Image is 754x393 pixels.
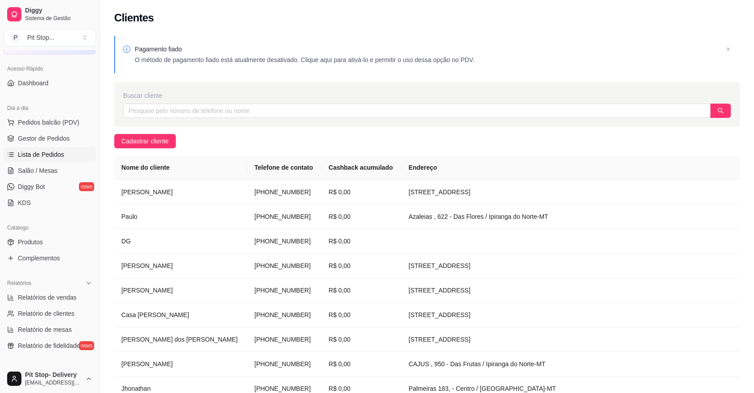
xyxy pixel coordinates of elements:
[4,364,96,378] div: Gerenciar
[114,352,247,376] td: [PERSON_NAME]
[18,182,45,191] span: Diggy Bot
[135,45,474,54] p: Pagamento fiado
[18,293,77,302] span: Relatórios de vendas
[4,131,96,146] a: Gestor de Pedidos
[121,136,169,146] span: Cadastrar cliente
[402,205,740,229] td: Azaleias , 622 - Das Flores / Ipiranga do Norte-MT
[321,155,401,180] th: Cashback acumulado
[7,280,31,287] span: Relatórios
[321,254,401,278] td: R$ 0,00
[18,198,31,207] span: KDS
[4,290,96,305] a: Relatórios de vendas
[4,196,96,210] a: KDS
[402,278,740,303] td: [STREET_ADDRESS]
[402,180,740,205] td: [STREET_ADDRESS]
[247,303,321,327] td: [PHONE_NUMBER]
[247,352,321,376] td: [PHONE_NUMBER]
[25,371,82,379] span: Pit Stop- Delivery
[321,352,401,376] td: R$ 0,00
[4,339,96,353] a: Relatório de fidelidadenovo
[4,115,96,130] button: Pedidos balcão (PDV)
[135,55,474,64] p: O método de pagamento fiado está atualmente desativado. Clique aqui para ativá-lo e permitir o us...
[18,166,58,175] span: Salão / Mesas
[402,254,740,278] td: [STREET_ADDRESS]
[321,278,401,303] td: R$ 0,00
[18,341,80,350] span: Relatório de fidelidade
[18,325,72,334] span: Relatório de mesas
[402,303,740,327] td: [STREET_ADDRESS]
[18,254,60,263] span: Complementos
[4,147,96,162] a: Lista de Pedidos
[4,4,96,25] a: DiggySistema de Gestão
[247,254,321,278] td: [PHONE_NUMBER]
[4,101,96,115] div: Dia a dia
[4,221,96,235] div: Catálogo
[247,327,321,352] td: [PHONE_NUMBER]
[247,278,321,303] td: [PHONE_NUMBER]
[123,91,731,100] div: Buscar cliente
[11,33,20,42] span: P
[114,134,176,148] button: Cadastrar cliente
[247,205,321,229] td: [PHONE_NUMBER]
[27,33,54,42] div: Pit Stop ...
[25,379,82,386] span: [EMAIL_ADDRESS][DOMAIN_NAME]
[114,327,247,352] td: [PERSON_NAME] dos [PERSON_NAME]
[18,134,70,143] span: Gestor de Pedidos
[4,62,96,76] div: Acesso Rápido
[114,254,247,278] td: [PERSON_NAME]
[717,108,724,114] span: search
[4,368,96,389] button: Pit Stop- Delivery[EMAIL_ADDRESS][DOMAIN_NAME]
[4,235,96,249] a: Produtos
[123,104,711,118] input: Pesquise pelo número de telefone ou nome
[18,150,64,159] span: Lista de Pedidos
[402,352,740,376] td: CAJUS , 950 - Das Frutas / Ipiranga do Norte-MT
[18,238,43,247] span: Produtos
[114,11,154,25] h2: Clientes
[4,29,96,46] button: Select a team
[4,76,96,90] a: Dashboard
[4,322,96,337] a: Relatório de mesas
[18,118,79,127] span: Pedidos balcão (PDV)
[4,180,96,194] a: Diggy Botnovo
[4,306,96,321] a: Relatório de clientes
[4,163,96,178] a: Salão / Mesas
[321,180,401,205] td: R$ 0,00
[402,155,740,180] th: Endereço
[114,180,247,205] td: [PERSON_NAME]
[247,155,321,180] th: Telefone de contato
[18,309,75,318] span: Relatório de clientes
[4,251,96,265] a: Complementos
[114,205,247,229] td: Paulo
[247,229,321,254] td: [PHONE_NUMBER]
[247,180,321,205] td: [PHONE_NUMBER]
[114,155,247,180] th: Nome do cliente
[18,79,49,88] span: Dashboard
[321,327,401,352] td: R$ 0,00
[114,229,247,254] td: DG
[114,303,247,327] td: Casa [PERSON_NAME]
[321,303,401,327] td: R$ 0,00
[25,15,92,22] span: Sistema de Gestão
[321,229,401,254] td: R$ 0,00
[402,327,740,352] td: [STREET_ADDRESS]
[114,278,247,303] td: [PERSON_NAME]
[25,7,92,15] span: Diggy
[321,205,401,229] td: R$ 0,00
